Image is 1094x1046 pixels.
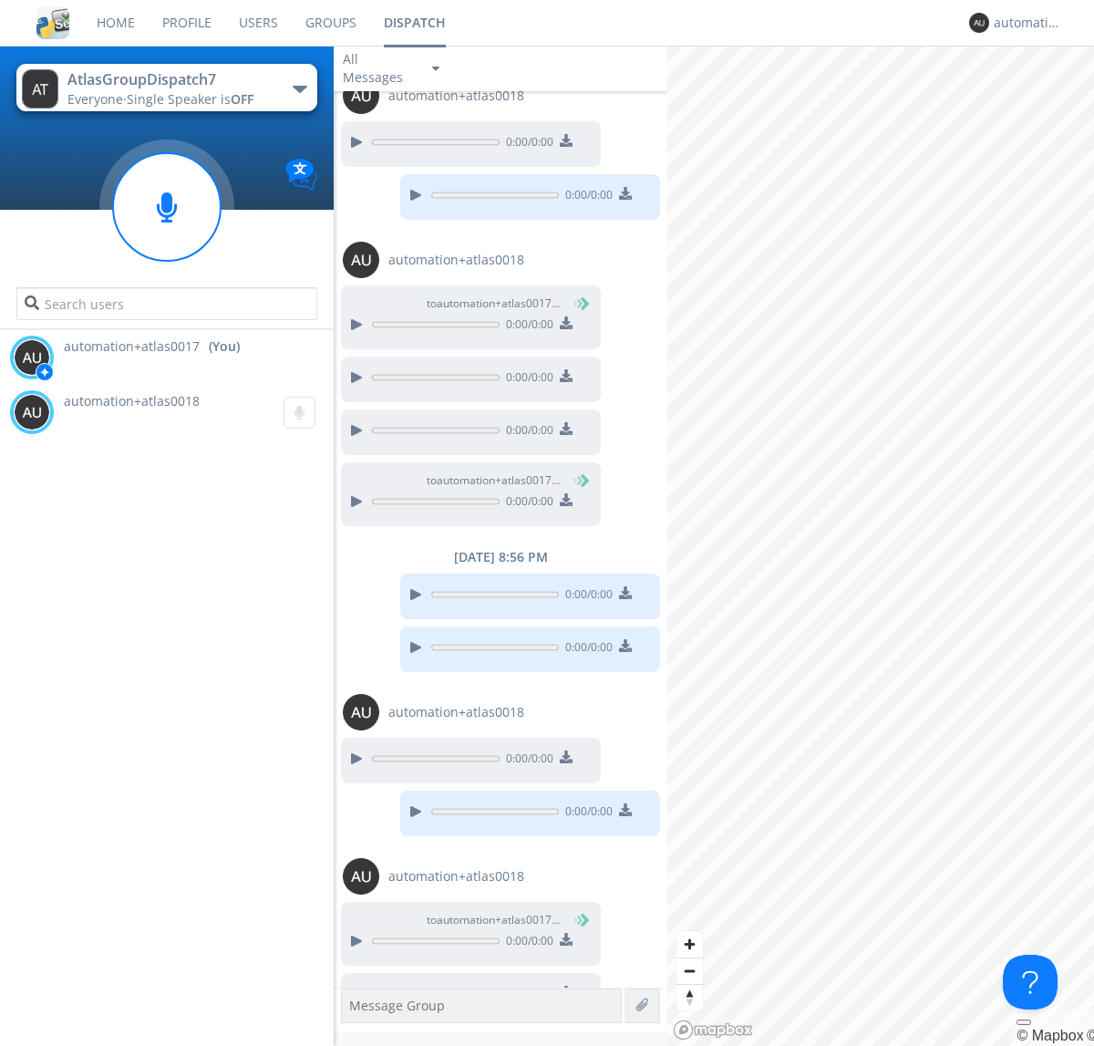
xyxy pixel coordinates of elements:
[343,50,416,87] div: All Messages
[1003,955,1058,1010] iframe: Toggle Customer Support
[561,912,588,927] span: (You)
[560,493,573,506] img: download media button
[619,803,632,816] img: download media button
[127,90,253,108] span: Single Speaker is
[560,986,573,999] img: download media button
[559,639,613,659] span: 0:00 / 0:00
[500,422,553,442] span: 0:00 / 0:00
[343,858,379,895] img: 373638.png
[427,472,563,489] span: to automation+atlas0017
[388,703,524,721] span: automation+atlas0018
[676,985,703,1010] span: Reset bearing to north
[67,69,273,90] div: AtlasGroupDispatch7
[500,933,553,953] span: 0:00 / 0:00
[432,67,439,71] img: caret-down-sm.svg
[500,316,553,337] span: 0:00 / 0:00
[500,751,553,771] span: 0:00 / 0:00
[560,933,573,946] img: download media button
[676,984,703,1010] button: Reset bearing to north
[1017,1020,1031,1025] button: Toggle attribution
[16,287,316,320] input: Search users
[343,694,379,730] img: 373638.png
[209,337,240,356] div: (You)
[285,159,317,191] img: Translation enabled
[388,251,524,269] span: automation+atlas0018
[64,392,200,409] span: automation+atlas0018
[619,187,632,200] img: download media button
[994,14,1062,32] div: automation+atlas0017
[676,958,703,984] button: Zoom out
[619,639,632,652] img: download media button
[343,242,379,278] img: 373638.png
[560,316,573,329] img: download media button
[388,867,524,885] span: automation+atlas0018
[559,803,613,823] span: 0:00 / 0:00
[619,586,632,599] img: download media button
[560,422,573,435] img: download media button
[14,339,50,376] img: 373638.png
[427,912,563,928] span: to automation+atlas0017
[67,90,273,109] div: Everyone ·
[427,295,563,312] span: to automation+atlas0017
[343,78,379,114] img: 373638.png
[676,958,703,984] span: Zoom out
[334,548,667,566] div: [DATE] 8:56 PM
[560,134,573,147] img: download media button
[676,931,703,958] button: Zoom in
[231,90,253,108] span: OFF
[560,751,573,763] img: download media button
[388,87,524,105] span: automation+atlas0018
[14,394,50,430] img: 373638.png
[1017,1028,1083,1043] a: Mapbox
[500,134,553,154] span: 0:00 / 0:00
[559,187,613,207] span: 0:00 / 0:00
[561,472,588,488] span: (You)
[500,986,553,1006] span: 0:00 / 0:00
[969,13,989,33] img: 373638.png
[560,369,573,382] img: download media button
[22,69,58,109] img: 373638.png
[500,369,553,389] span: 0:00 / 0:00
[673,1020,753,1041] a: Mapbox logo
[36,6,69,39] img: cddb5a64eb264b2086981ab96f4c1ba7
[559,586,613,606] span: 0:00 / 0:00
[16,64,316,111] button: AtlasGroupDispatch7Everyone·Single Speaker isOFF
[500,493,553,513] span: 0:00 / 0:00
[64,337,200,356] span: automation+atlas0017
[561,295,588,311] span: (You)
